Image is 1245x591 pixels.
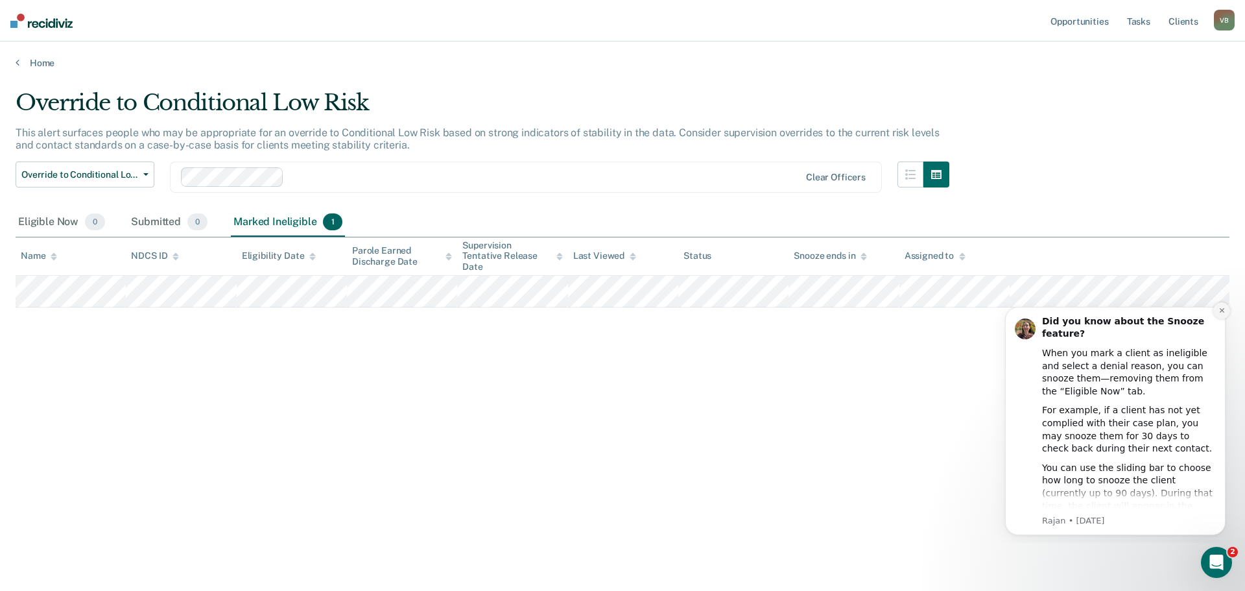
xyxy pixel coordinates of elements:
[794,250,867,261] div: Snooze ends in
[16,90,949,127] div: Override to Conditional Low Risk
[231,208,345,237] div: Marked Ineligible1
[16,57,1229,69] a: Home
[1214,10,1235,30] div: V B
[242,250,316,261] div: Eligibility Date
[131,250,179,261] div: NDCS ID
[905,250,966,261] div: Assigned to
[462,240,562,272] div: Supervision Tentative Release Date
[986,295,1245,543] iframe: Intercom notifications message
[128,208,210,237] div: Submitted0
[683,250,711,261] div: Status
[16,127,940,151] p: This alert surfaces people who may be appropriate for an override to Conditional Low Risk based o...
[323,213,342,230] span: 1
[573,250,636,261] div: Last Viewed
[21,250,57,261] div: Name
[1227,547,1238,557] span: 2
[806,172,866,183] div: Clear officers
[16,162,154,187] button: Override to Conditional Low Risk
[16,208,108,237] div: Eligible Now0
[10,14,73,28] img: Recidiviz
[187,213,207,230] span: 0
[85,213,105,230] span: 0
[1201,547,1232,578] iframe: Intercom live chat
[1214,10,1235,30] button: VB
[352,245,452,267] div: Parole Earned Discharge Date
[21,169,138,180] span: Override to Conditional Low Risk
